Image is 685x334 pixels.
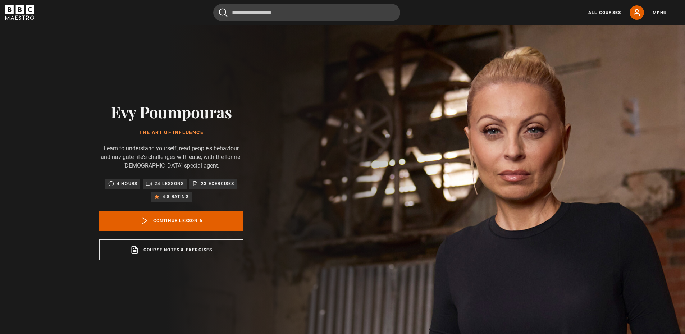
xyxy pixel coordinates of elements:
[219,8,228,17] button: Submit the search query
[213,4,400,21] input: Search
[163,193,189,200] p: 4.8 rating
[155,180,184,187] p: 24 lessons
[588,9,621,16] a: All Courses
[117,180,137,187] p: 4 hours
[99,102,243,121] h2: Evy Poumpouras
[653,9,680,17] button: Toggle navigation
[99,211,243,231] a: Continue lesson 6
[201,180,234,187] p: 23 exercises
[99,239,243,260] a: Course notes & exercises
[99,130,243,136] h1: The Art of Influence
[99,144,243,170] p: Learn to understand yourself, read people's behaviour and navigate life's challenges with ease, w...
[5,5,34,20] svg: BBC Maestro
